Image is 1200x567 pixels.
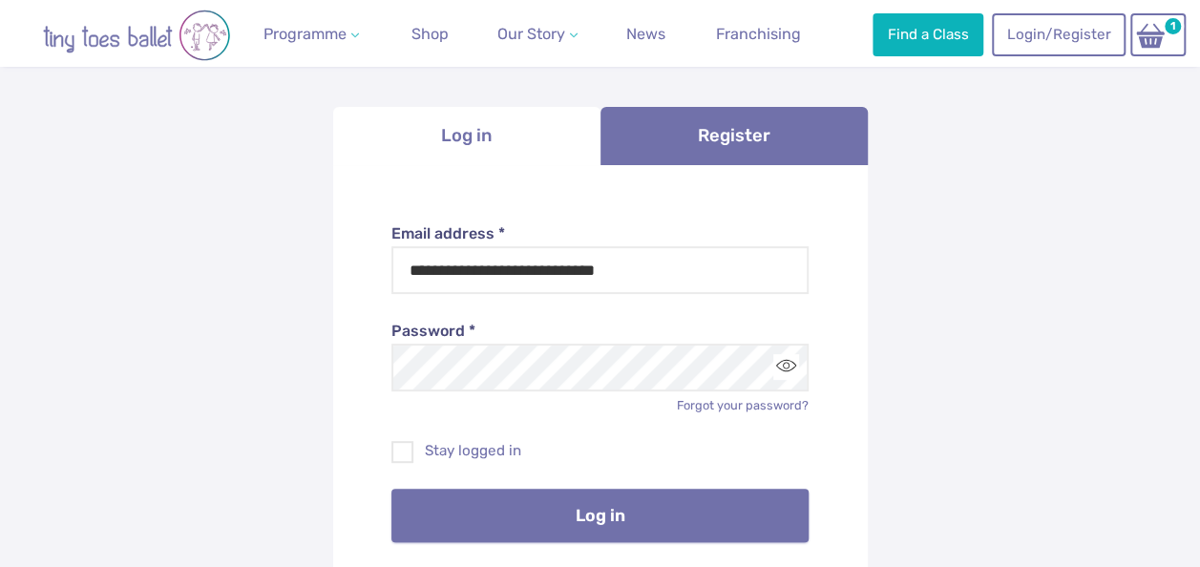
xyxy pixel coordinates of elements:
[497,25,565,43] span: Our Story
[263,25,347,43] span: Programme
[411,25,449,43] span: Shop
[22,10,251,61] img: tiny toes ballet
[391,321,809,342] label: Password *
[600,107,868,165] a: Register
[1130,13,1186,56] a: 1
[992,13,1126,55] a: Login/Register
[773,354,799,380] button: Toggle password visibility
[391,489,809,542] button: Log in
[490,15,585,53] a: Our Story
[626,25,665,43] span: News
[619,15,673,53] a: News
[391,441,809,461] label: Stay logged in
[716,25,801,43] span: Franchising
[404,15,456,53] a: Shop
[708,15,809,53] a: Franchising
[677,398,809,412] a: Forgot your password?
[1162,15,1184,37] span: 1
[256,15,367,53] a: Programme
[873,13,983,55] a: Find a Class
[391,223,809,244] label: Email address *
